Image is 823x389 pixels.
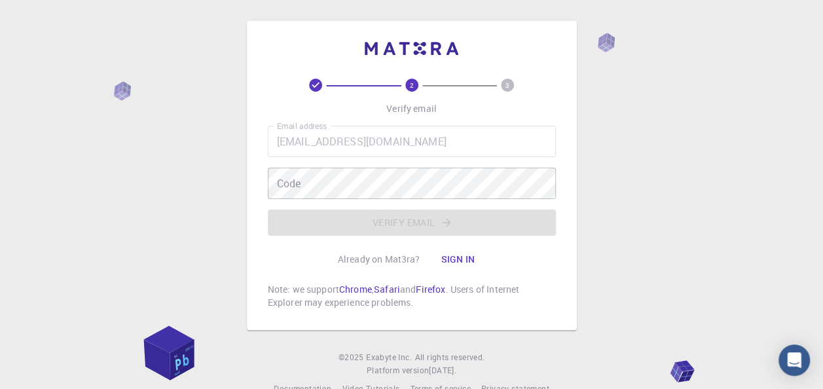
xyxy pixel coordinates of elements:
text: 3 [505,81,509,90]
p: Verify email [386,102,437,115]
span: [DATE] . [429,365,456,375]
label: Email address [277,120,327,132]
a: Safari [374,283,400,295]
button: Sign in [430,246,485,272]
p: Note: we support , and . Users of Internet Explorer may experience problems. [268,283,556,309]
span: All rights reserved. [414,351,485,364]
a: Chrome [339,283,372,295]
a: Exabyte Inc. [366,351,412,364]
a: Firefox [416,283,445,295]
p: Already on Mat3ra? [338,253,420,266]
text: 2 [410,81,414,90]
span: Platform version [367,364,429,377]
div: Open Intercom Messenger [778,344,810,376]
span: Exabyte Inc. [366,352,412,362]
a: [DATE]. [429,364,456,377]
span: © 2025 [338,351,366,364]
